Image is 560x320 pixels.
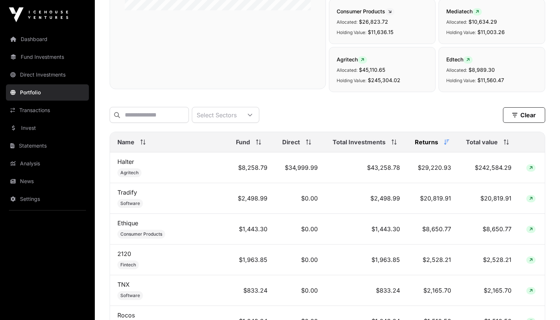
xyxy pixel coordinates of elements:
[407,152,459,183] td: $29,220.93
[459,214,519,245] td: $8,650.77
[117,219,138,227] a: Ethique
[325,245,407,275] td: $1,963.85
[415,138,438,146] span: Returns
[192,107,241,122] div: Select Sectors
[275,183,325,214] td: $0.00
[337,8,394,14] span: Consumer Products
[117,189,137,196] a: Tradify
[469,67,495,73] span: $8,989.30
[446,30,476,35] span: Holding Value:
[275,245,325,275] td: $0.00
[275,275,325,306] td: $0.00
[446,56,473,63] span: Edtech
[325,152,407,183] td: $43,258.78
[337,19,357,25] span: Allocated:
[120,262,136,268] span: Fintech
[407,275,459,306] td: $2,165.70
[6,155,89,172] a: Analysis
[117,158,134,165] a: Halter
[9,7,68,22] img: Icehouse Ventures Logo
[6,138,89,154] a: Statements
[117,311,135,319] a: Rocos
[503,107,545,123] button: Clear
[229,214,275,245] td: $1,443.30
[446,78,476,83] span: Holding Value:
[275,152,325,183] td: $34,999.99
[459,183,519,214] td: $20,819.91
[466,138,498,146] span: Total value
[459,245,519,275] td: $2,528.21
[6,84,89,101] a: Portfolio
[446,8,482,14] span: Mediatech
[6,67,89,83] a: Direct Investments
[229,275,275,306] td: $833.24
[229,245,275,275] td: $1,963.85
[117,250,131,257] a: 2120
[325,275,407,306] td: $833.24
[337,78,366,83] span: Holding Value:
[469,18,497,25] span: $10,634.29
[477,29,505,35] span: $11,003.26
[236,138,250,146] span: Fund
[337,56,367,63] span: Agritech
[6,49,89,65] a: Fund Investments
[459,152,519,183] td: $242,584.29
[446,67,467,73] span: Allocated:
[325,214,407,245] td: $1,443.30
[359,18,388,25] span: $26,823.72
[6,191,89,207] a: Settings
[229,183,275,214] td: $2,498.99
[523,284,560,320] iframe: Chat Widget
[368,77,400,83] span: $245,304.02
[446,19,467,25] span: Allocated:
[337,30,366,35] span: Holding Value:
[459,275,519,306] td: $2,165.70
[6,31,89,47] a: Dashboard
[120,170,139,176] span: Agritech
[120,201,140,206] span: Software
[6,120,89,136] a: Invest
[229,152,275,183] td: $8,258.79
[325,183,407,214] td: $2,498.99
[120,293,140,299] span: Software
[407,183,459,214] td: $20,819.91
[117,281,130,288] a: TNX
[117,138,134,146] span: Name
[275,214,325,245] td: $0.00
[6,102,89,118] a: Transactions
[333,138,386,146] span: Total Investments
[337,67,357,73] span: Allocated:
[359,67,385,73] span: $45,110.65
[282,138,300,146] span: Direct
[407,245,459,275] td: $2,528.21
[477,77,504,83] span: $11,560.47
[407,214,459,245] td: $8,650.77
[6,173,89,189] a: News
[120,231,162,237] span: Consumer Products
[368,29,393,35] span: $11,636.15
